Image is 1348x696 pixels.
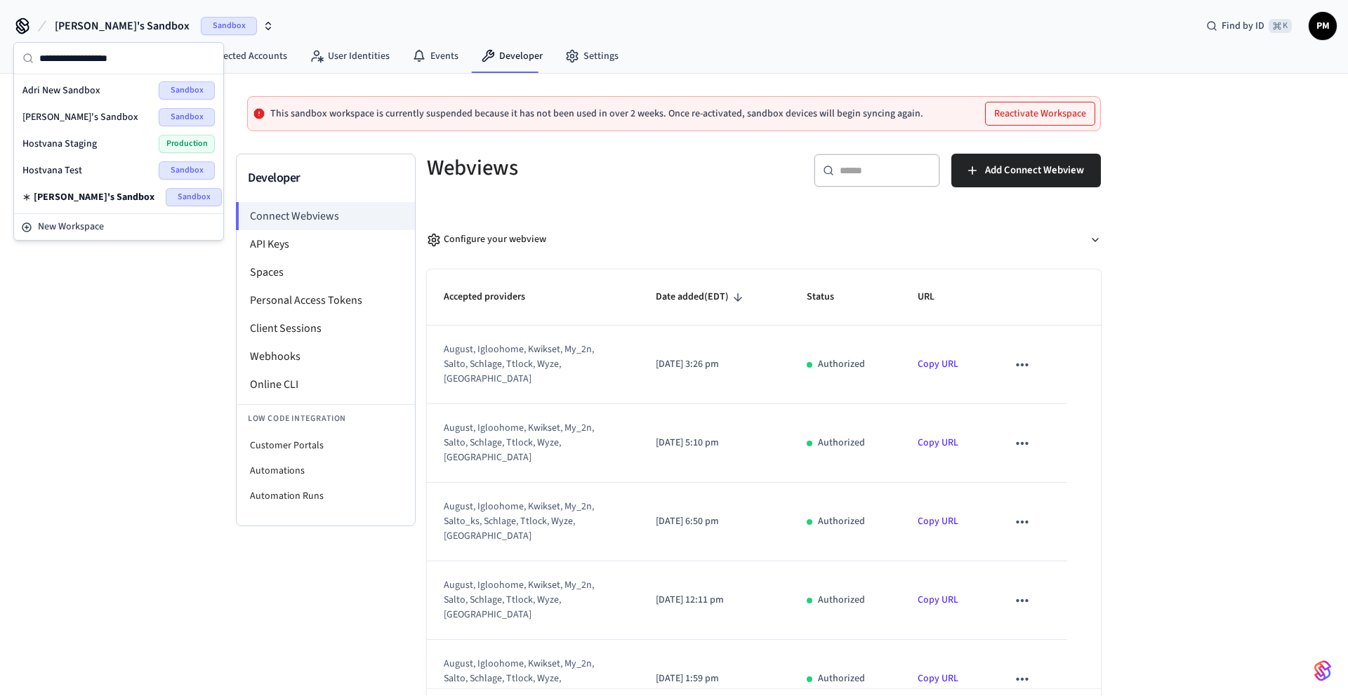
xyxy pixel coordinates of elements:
span: Production [159,135,215,153]
span: [PERSON_NAME]'s Sandbox [55,18,190,34]
li: Online CLI [237,370,415,399]
li: Webhooks [237,342,415,370]
p: [DATE] 6:50 pm [656,514,773,529]
li: API Keys [237,230,415,258]
div: Configure your webview [427,232,546,247]
a: Connected Accounts [171,43,298,69]
h5: Webviews [427,154,755,182]
span: Sandbox [201,17,257,35]
span: [PERSON_NAME]'s Sandbox [34,190,154,204]
a: Copy URL [918,671,958,685]
li: Customer Portals [237,433,415,458]
div: august, igloohome, kwikset, my_2n, salto, schlage, ttlock, wyze, [GEOGRAPHIC_DATA] [444,578,604,622]
a: Events [401,43,470,69]
a: Developer [470,43,554,69]
div: Find by ID⌘ K [1195,13,1303,39]
p: [DATE] 5:10 pm [656,436,773,450]
p: Authorized [818,436,865,450]
span: URL [918,286,953,308]
div: august, igloohome, kwikset, my_2n, salto_ks, schlage, ttlock, wyze, [GEOGRAPHIC_DATA] [444,500,604,544]
li: Low Code Integration [237,404,415,433]
span: Sandbox [159,108,215,126]
p: Authorized [818,593,865,608]
div: august, igloohome, kwikset, my_2n, salto, schlage, ttlock, wyze, [GEOGRAPHIC_DATA] [444,342,604,387]
a: Copy URL [918,514,958,528]
button: Configure your webview [427,221,1101,258]
li: Client Sessions [237,314,415,342]
li: Connect Webviews [236,202,415,230]
div: august, igloohome, kwikset, my_2n, salto, schlage, ttlock, wyze, [GEOGRAPHIC_DATA] [444,421,604,465]
a: Copy URL [918,593,958,607]
p: Authorized [818,357,865,372]
span: Find by ID [1222,19,1264,33]
a: User Identities [298,43,401,69]
span: New Workspace [38,220,104,234]
div: Suggestions [14,74,223,213]
a: Copy URL [918,436,958,450]
img: SeamLogoGradient.69752ec5.svg [1314,660,1331,682]
span: ⌘ K [1269,19,1292,33]
button: PM [1309,12,1337,40]
button: New Workspace [15,215,222,239]
span: [PERSON_NAME]'s Sandbox [22,110,138,124]
p: [DATE] 3:26 pm [656,357,773,372]
span: Sandbox [159,81,215,100]
li: Automation Runs [237,483,415,509]
span: Sandbox [159,161,215,180]
span: Adri New Sandbox [22,83,100,98]
span: Sandbox [166,188,222,206]
p: This sandbox workspace is currently suspended because it has not been used in over 2 weeks. Once ... [270,108,923,119]
span: Accepted providers [444,286,543,308]
span: Hostvana Test [22,163,82,178]
span: PM [1310,13,1335,39]
li: Spaces [237,258,415,286]
p: [DATE] 12:11 pm [656,593,773,608]
h3: Developer [248,168,404,188]
button: Reactivate Workspace [986,102,1095,125]
span: Status [807,286,852,308]
span: Date added(EDT) [656,286,747,308]
p: Authorized [818,514,865,529]
p: [DATE] 1:59 pm [656,671,773,686]
button: Add Connect Webview [951,154,1101,187]
a: Copy URL [918,357,958,371]
span: Add Connect Webview [985,161,1084,180]
a: Settings [554,43,630,69]
li: Personal Access Tokens [237,286,415,314]
span: Hostvana Staging [22,137,97,151]
a: Devices [3,43,76,69]
p: Authorized [818,671,865,686]
li: Automations [237,458,415,483]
